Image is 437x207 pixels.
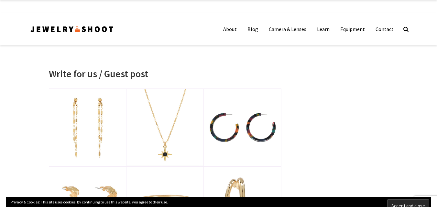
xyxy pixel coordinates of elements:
a: Contact [371,23,399,36]
a: Learn [312,23,334,36]
a: Blog [243,23,263,36]
img: Jewelry Photographer Bay Area - San Francisco | Nationwide via Mail [29,24,114,34]
h1: Write for us / Guest post [49,68,282,79]
a: About [218,23,242,36]
a: Camera & Lenses [264,23,311,36]
a: Equipment [335,23,370,36]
